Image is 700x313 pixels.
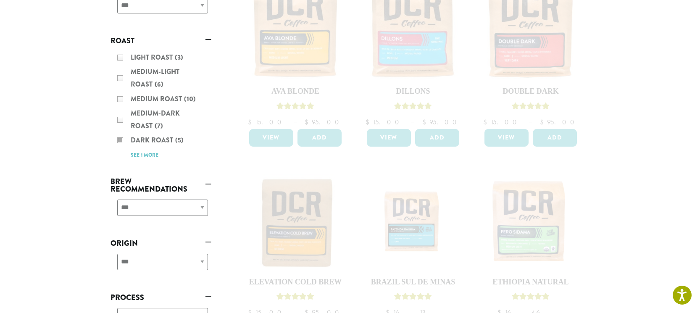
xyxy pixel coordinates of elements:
div: Brew Recommendations [111,196,211,226]
a: Origin [111,236,211,250]
div: Origin [111,250,211,280]
div: Roast [111,48,211,164]
a: Brew Recommendations [111,174,211,196]
a: Process [111,290,211,305]
a: Roast [111,34,211,48]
